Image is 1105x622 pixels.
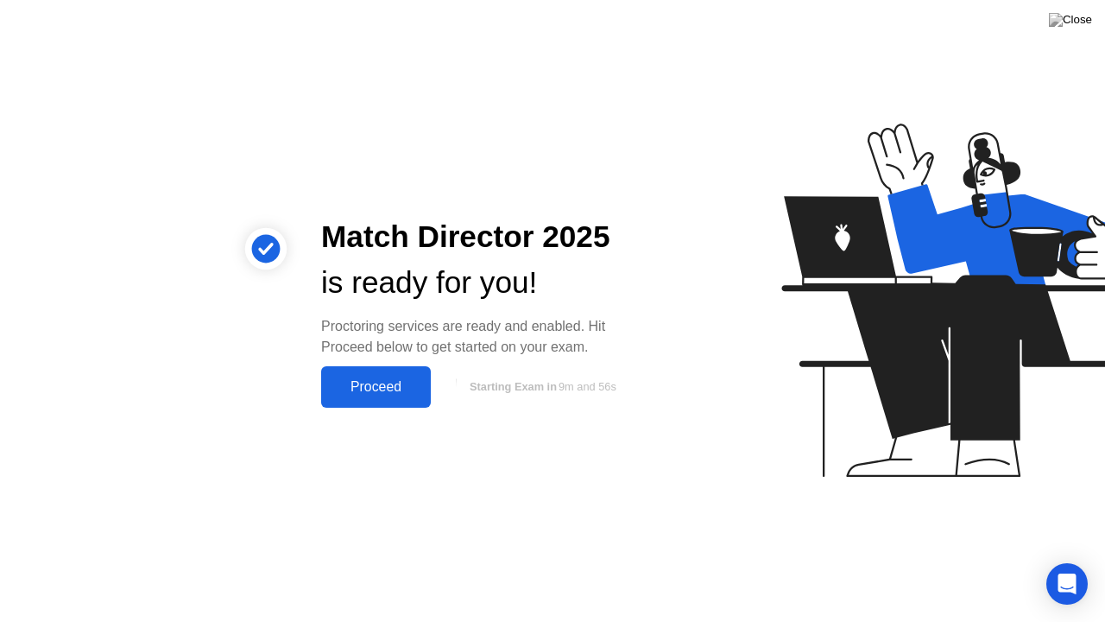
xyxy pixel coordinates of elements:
[321,366,431,408] button: Proceed
[1049,13,1092,27] img: Close
[321,260,642,306] div: is ready for you!
[321,214,642,260] div: Match Director 2025
[559,380,616,393] span: 9m and 56s
[326,379,426,395] div: Proceed
[1046,563,1088,605] div: Open Intercom Messenger
[321,316,642,358] div: Proctoring services are ready and enabled. Hit Proceed below to get started on your exam.
[439,371,642,403] button: Starting Exam in9m and 56s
